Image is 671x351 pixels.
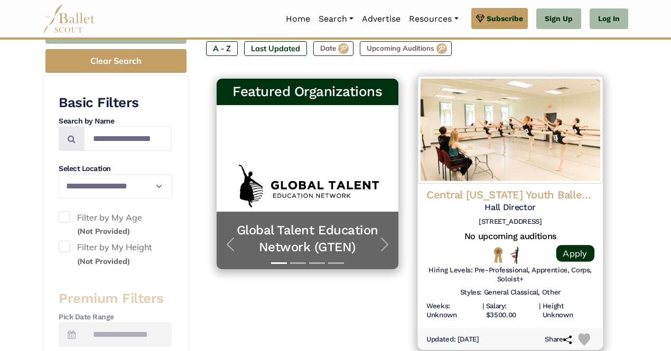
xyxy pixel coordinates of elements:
[491,246,505,263] img: National
[426,202,594,213] h5: Hall Director
[536,8,581,30] a: Sign Up
[59,211,172,238] label: Filter by My Age
[244,41,307,56] label: Last Updated
[487,13,523,24] span: Subscribe
[328,257,344,269] button: Slide 4
[417,76,602,184] img: Logo
[314,8,358,30] a: Search
[471,8,528,29] a: Subscribe
[59,116,172,127] h4: Search by Name
[545,335,572,344] h6: Share
[282,8,314,30] a: Home
[360,41,452,56] label: Upcoming Auditions
[227,222,388,255] a: Global Talent Education Network (GTEN)
[59,241,172,268] label: Filter by My Height
[426,335,479,344] h6: Updated: [DATE]
[426,302,480,320] h6: Weeks: Unknown
[486,302,536,320] h6: Salary: $3500.00
[426,266,594,284] h6: Hiring Levels: Pre-Professional, Apprentice, Corps, Soloist+
[538,302,540,320] h6: |
[59,290,172,308] h3: Premium Filters
[482,302,483,320] h6: |
[556,245,594,262] a: Apply
[590,8,628,30] a: Log In
[59,94,172,112] h3: Basic Filters
[476,13,484,24] img: gem.svg
[426,217,594,226] h6: [STREET_ADDRESS]
[578,334,590,346] img: Heart
[309,257,325,269] button: Slide 3
[77,226,130,236] small: (Not Provided)
[206,41,238,56] label: A - Z
[271,257,287,269] button: Slide 1
[426,231,594,242] h5: No upcoming auditions
[59,312,172,322] h4: Pick Date Range
[460,288,560,297] h6: Styles: General Classical, Other
[426,188,594,202] h4: Central [US_STATE] Youth Ballet (CPYB)
[510,246,518,264] img: All
[59,164,172,174] h4: Select Location
[77,257,130,266] small: (Not Provided)
[290,257,306,269] button: Slide 2
[405,8,462,30] a: Resources
[84,126,172,151] input: Search by names...
[225,83,390,101] h3: Featured Organizations
[45,49,187,73] button: Clear Search
[542,302,594,320] h6: Height Unknown
[358,8,405,30] a: Advertise
[313,41,353,56] label: Date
